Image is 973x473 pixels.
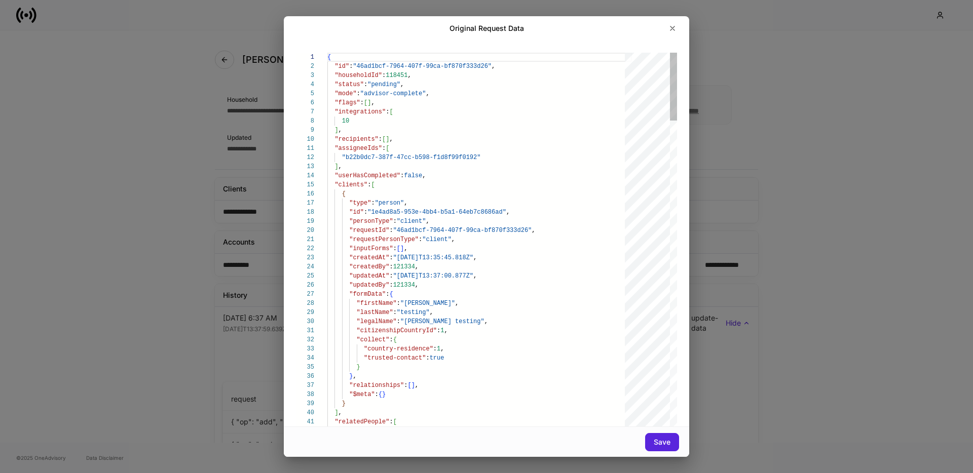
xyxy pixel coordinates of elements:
[389,282,393,289] span: :
[411,382,415,389] span: ]
[334,418,389,425] span: "relatedPeople"
[437,327,440,334] span: :
[473,254,477,261] span: ,
[397,318,400,325] span: :
[296,353,314,363] div: 34
[367,181,371,188] span: :
[426,218,429,225] span: ,
[364,81,367,88] span: :
[296,253,314,262] div: 23
[349,291,386,298] span: "formData"
[296,71,314,80] div: 3
[296,281,314,290] div: 26
[393,272,473,280] span: "[DATE]T13:37:00.877Z"
[339,127,342,134] span: ,
[349,282,389,289] span: "updatedBy"
[342,190,346,198] span: {
[349,391,375,398] span: "$meta"
[296,53,314,62] div: 1
[353,373,356,380] span: ,
[389,272,393,280] span: :
[393,245,397,252] span: :
[296,262,314,271] div: 24
[334,409,338,416] span: ]
[450,23,524,33] h2: Original Request Data
[334,172,400,179] span: "userHasCompleted"
[357,309,393,316] span: "lastName"
[339,163,342,170] span: ,
[296,98,314,107] div: 6
[296,235,314,244] div: 21
[422,236,452,243] span: "client"
[382,391,386,398] span: }
[437,345,440,352] span: 1
[296,62,314,71] div: 2
[426,90,429,97] span: ,
[357,90,360,97] span: :
[360,99,364,106] span: :
[296,153,314,162] div: 12
[334,108,386,115] span: "integrations"
[349,272,389,280] span: "updatedAt"
[296,308,314,317] div: 29
[393,218,397,225] span: :
[296,299,314,308] div: 28
[645,433,679,451] button: Save
[296,271,314,281] div: 25
[296,226,314,235] div: 20
[415,282,419,289] span: ,
[404,200,407,207] span: ,
[334,72,382,79] span: "householdId"
[364,99,367,106] span: [
[386,136,389,143] span: ]
[393,282,415,289] span: 121334
[379,391,382,398] span: {
[393,254,473,261] span: "[DATE]T13:35:45.818Z"
[339,409,342,416] span: ,
[357,336,390,343] span: "collect"
[440,327,444,334] span: 1
[400,318,484,325] span: "[PERSON_NAME] testing"
[386,145,389,152] span: [
[349,245,393,252] span: "inputForms"
[415,382,419,389] span: ,
[407,72,411,79] span: ,
[349,382,404,389] span: "relationships"
[342,400,346,407] span: }
[353,63,492,70] span: "46ad1bcf-7964-407f-99ca-bf870f333d26"
[296,189,314,199] div: 16
[349,218,393,225] span: "personType"
[371,181,375,188] span: [
[349,236,419,243] span: "requestPersonType"
[430,309,433,316] span: ,
[296,326,314,335] div: 31
[296,399,314,408] div: 39
[375,391,379,398] span: :
[400,81,404,88] span: ,
[389,336,393,343] span: :
[426,354,429,362] span: :
[386,291,389,298] span: :
[296,116,314,126] div: 8
[360,90,426,97] span: "advisor-complete"
[349,254,389,261] span: "createdAt"
[397,300,400,307] span: :
[357,318,397,325] span: "legalName"
[296,199,314,208] div: 17
[422,172,426,179] span: ,
[400,245,404,252] span: ]
[296,89,314,98] div: 5
[296,317,314,326] div: 30
[296,244,314,253] div: 22
[296,144,314,153] div: 11
[389,254,393,261] span: :
[364,345,433,352] span: "country-residence"
[389,291,393,298] span: {
[433,345,437,352] span: :
[492,63,495,70] span: ,
[296,344,314,353] div: 33
[367,99,371,106] span: ]
[386,72,407,79] span: 118451
[334,63,349,70] span: "id"
[440,345,444,352] span: ,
